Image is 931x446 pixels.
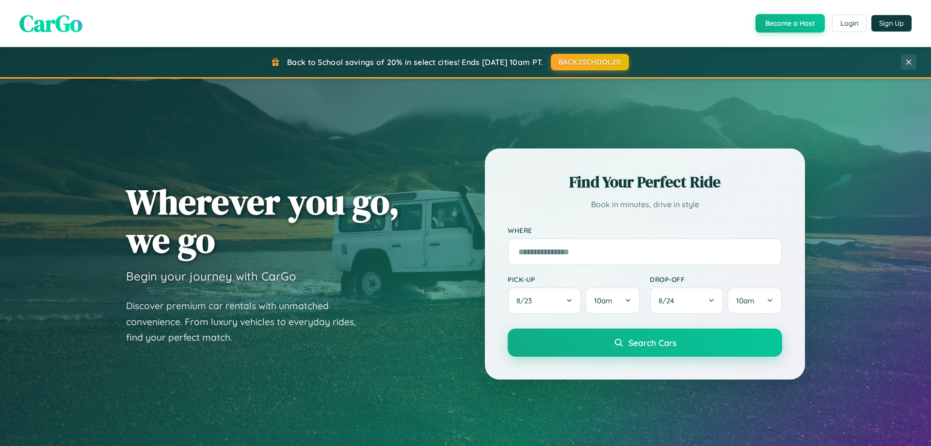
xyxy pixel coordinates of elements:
p: Discover premium car rentals with unmatched convenience. From luxury vehicles to everyday rides, ... [126,298,369,346]
span: 10am [736,296,754,305]
h1: Wherever you go, we go [126,182,400,259]
button: 8/24 [650,287,723,314]
button: Become a Host [755,14,825,33]
span: CarGo [19,7,82,39]
label: Pick-up [508,275,640,283]
p: Book in minutes, drive in style [508,198,782,212]
span: Back to School savings of 20% in select cities! Ends [DATE] 10am PT. [287,57,543,67]
h3: Begin your journey with CarGo [126,269,296,283]
button: Search Cars [508,329,782,357]
label: Drop-off [650,275,782,283]
button: 10am [585,287,640,314]
label: Where [508,226,782,234]
span: 8 / 24 [658,296,679,305]
button: 10am [727,287,782,314]
span: 8 / 23 [516,296,537,305]
button: 8/23 [508,287,581,314]
span: Search Cars [628,337,676,348]
span: 10am [594,296,612,305]
h2: Find Your Perfect Ride [508,171,782,193]
button: Login [832,15,867,32]
button: Sign Up [871,15,912,32]
button: BACK2SCHOOL20 [551,54,629,70]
